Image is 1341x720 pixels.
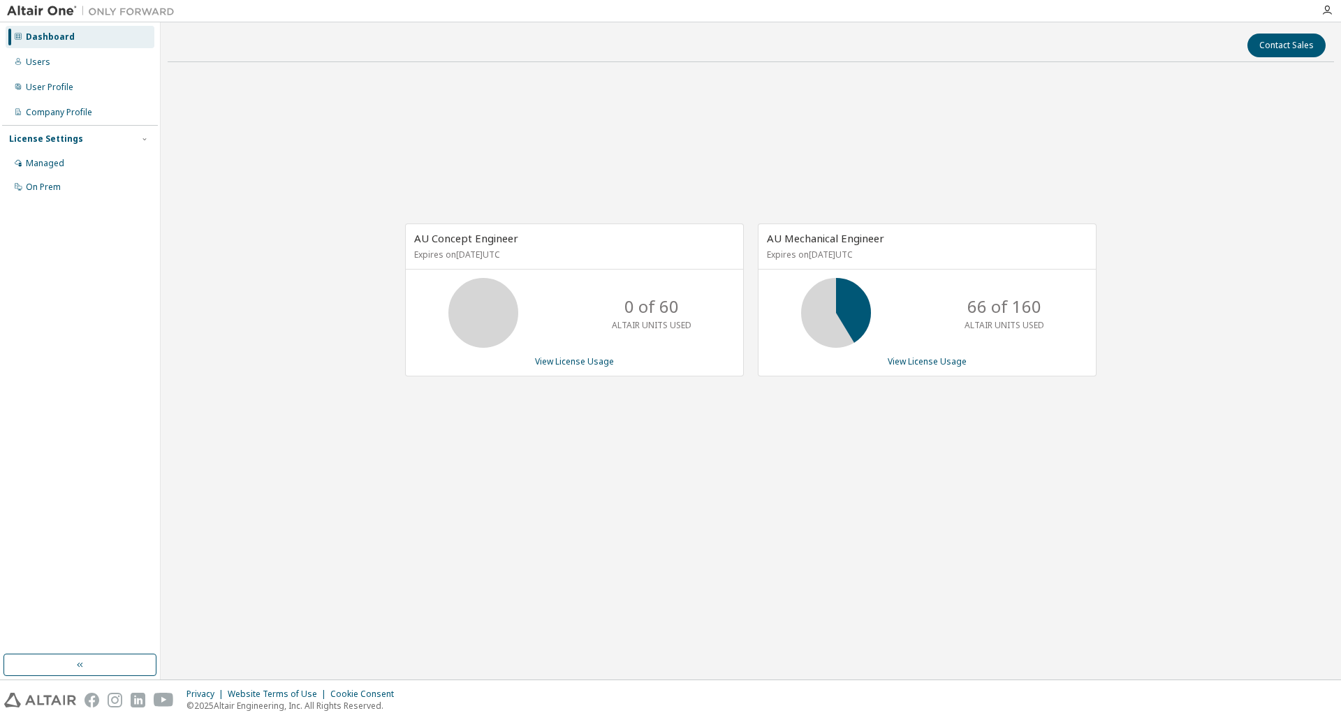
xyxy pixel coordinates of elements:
div: Users [26,57,50,68]
p: Expires on [DATE] UTC [414,249,731,260]
a: View License Usage [535,355,614,367]
div: On Prem [26,182,61,193]
div: Privacy [186,689,228,700]
a: View License Usage [888,355,967,367]
div: Website Terms of Use [228,689,330,700]
div: Managed [26,158,64,169]
p: © 2025 Altair Engineering, Inc. All Rights Reserved. [186,700,402,712]
img: altair_logo.svg [4,693,76,707]
div: Cookie Consent [330,689,402,700]
p: 0 of 60 [624,295,679,318]
div: User Profile [26,82,73,93]
p: ALTAIR UNITS USED [612,319,691,331]
img: facebook.svg [85,693,99,707]
div: License Settings [9,133,83,145]
p: ALTAIR UNITS USED [965,319,1044,331]
p: 66 of 160 [967,295,1041,318]
p: Expires on [DATE] UTC [767,249,1084,260]
img: linkedin.svg [131,693,145,707]
span: AU Concept Engineer [414,231,518,245]
span: AU Mechanical Engineer [767,231,884,245]
button: Contact Sales [1247,34,1326,57]
img: Altair One [7,4,182,18]
div: Company Profile [26,107,92,118]
img: instagram.svg [108,693,122,707]
img: youtube.svg [154,693,174,707]
div: Dashboard [26,31,75,43]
